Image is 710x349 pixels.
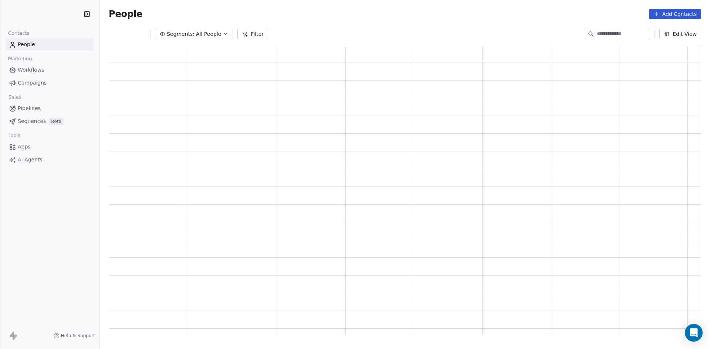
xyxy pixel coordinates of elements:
[61,333,95,339] span: Help & Support
[6,102,94,114] a: Pipelines
[18,105,41,112] span: Pipelines
[18,117,46,125] span: Sequences
[685,324,703,342] div: Open Intercom Messenger
[6,141,94,153] a: Apps
[54,333,95,339] a: Help & Support
[6,154,94,166] a: AI Agents
[5,28,33,39] span: Contacts
[237,29,268,39] button: Filter
[5,130,23,141] span: Tools
[109,8,142,20] span: People
[5,53,35,64] span: Marketing
[196,30,221,38] span: All People
[5,92,24,103] span: Sales
[18,79,47,87] span: Campaigns
[18,156,43,164] span: AI Agents
[659,29,701,39] button: Edit View
[49,118,64,125] span: Beta
[6,38,94,51] a: People
[6,64,94,76] a: Workflows
[18,41,35,48] span: People
[18,143,31,151] span: Apps
[649,9,701,19] button: Add Contacts
[167,30,195,38] span: Segments:
[6,77,94,89] a: Campaigns
[18,66,44,74] span: Workflows
[6,115,94,127] a: SequencesBeta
